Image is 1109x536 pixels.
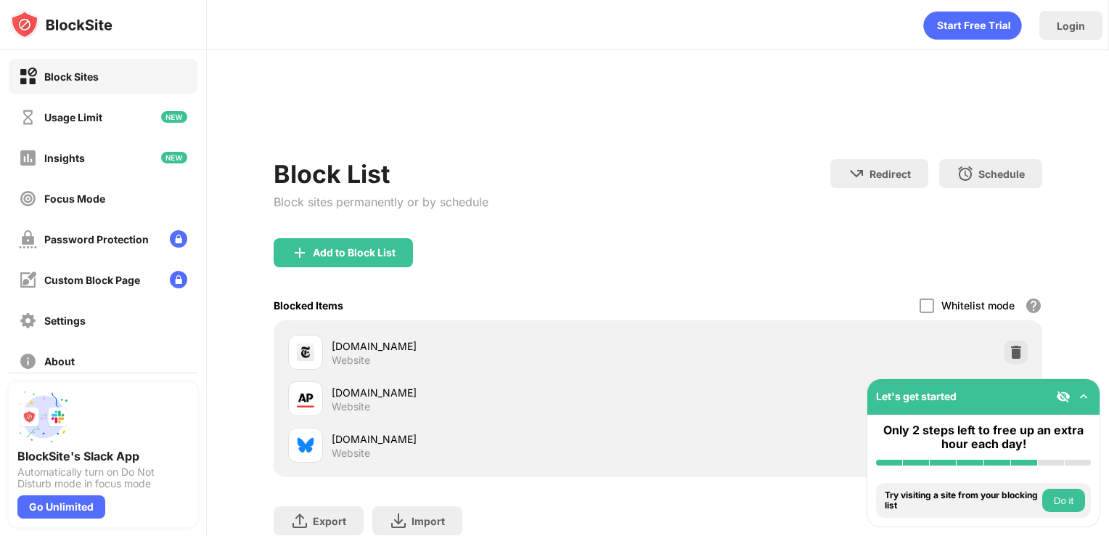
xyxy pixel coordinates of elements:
[170,271,187,288] img: lock-menu.svg
[885,490,1039,511] div: Try visiting a site from your blocking list
[161,111,187,123] img: new-icon.svg
[941,299,1015,312] div: Whitelist mode
[313,247,396,259] div: Add to Block List
[332,354,370,367] div: Website
[170,230,187,248] img: lock-menu.svg
[10,10,112,39] img: logo-blocksite.svg
[44,233,149,245] div: Password Protection
[44,152,85,164] div: Insights
[869,168,911,180] div: Redirect
[44,314,86,327] div: Settings
[297,436,314,454] img: favicons
[19,68,37,86] img: block-on.svg
[19,271,37,289] img: customize-block-page-off.svg
[297,344,314,361] img: favicons
[876,423,1091,451] div: Only 2 steps left to free up an extra hour each day!
[297,390,314,407] img: favicons
[19,230,37,248] img: password-protection-off.svg
[44,355,75,368] div: About
[274,159,488,189] div: Block List
[44,111,102,123] div: Usage Limit
[412,515,445,527] div: Import
[1076,389,1091,404] img: omni-setup-toggle.svg
[19,108,37,126] img: time-usage-off.svg
[19,190,37,208] img: focus-off.svg
[19,352,37,370] img: about-off.svg
[1056,389,1071,404] img: eye-not-visible.svg
[17,495,105,519] div: Go Unlimited
[17,449,189,463] div: BlockSite's Slack App
[274,195,488,209] div: Block sites permanently or by schedule
[19,149,37,167] img: insights-off.svg
[923,11,1022,40] div: animation
[44,274,140,286] div: Custom Block Page
[17,391,70,443] img: push-slack.svg
[1057,20,1085,32] div: Login
[332,385,658,400] div: [DOMAIN_NAME]
[1042,489,1085,512] button: Do it
[332,447,370,460] div: Website
[332,400,370,413] div: Website
[19,312,37,330] img: settings-off.svg
[161,152,187,163] img: new-icon.svg
[313,515,346,527] div: Export
[17,466,189,490] div: Automatically turn on Do Not Disturb mode in focus mode
[876,390,957,402] div: Let's get started
[274,299,343,312] div: Blocked Items
[44,192,105,205] div: Focus Mode
[978,168,1025,180] div: Schedule
[44,70,99,83] div: Block Sites
[332,431,658,447] div: [DOMAIN_NAME]
[274,91,1043,142] iframe: Banner
[332,338,658,354] div: [DOMAIN_NAME]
